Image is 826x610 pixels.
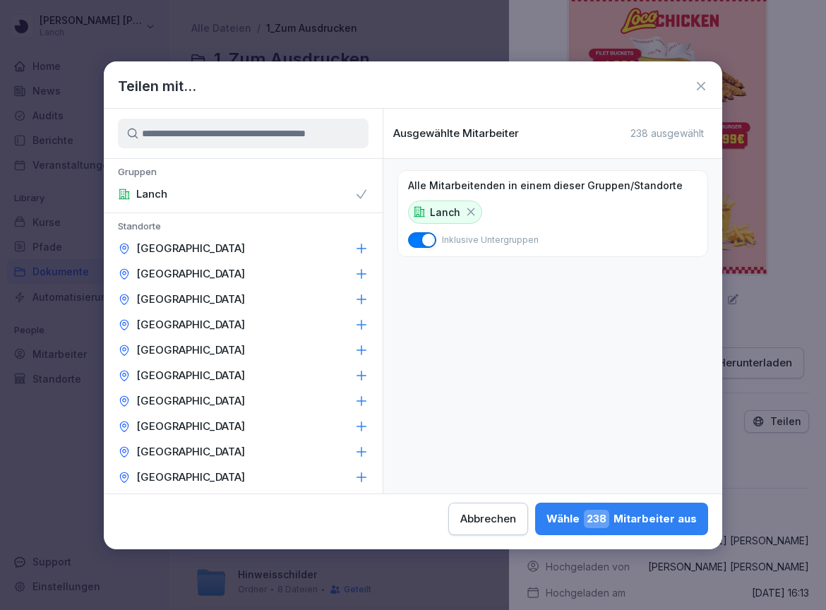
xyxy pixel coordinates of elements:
[136,369,245,383] p: [GEOGRAPHIC_DATA]
[430,205,460,220] p: Lanch
[136,394,245,408] p: [GEOGRAPHIC_DATA]
[136,318,245,332] p: [GEOGRAPHIC_DATA]
[448,503,528,535] button: Abbrechen
[136,267,245,281] p: [GEOGRAPHIC_DATA]
[136,445,245,459] p: [GEOGRAPHIC_DATA]
[393,127,519,140] p: Ausgewählte Mitarbeiter
[408,179,683,192] p: Alle Mitarbeitenden in einem dieser Gruppen/Standorte
[535,503,708,535] button: Wähle238Mitarbeiter aus
[136,292,245,306] p: [GEOGRAPHIC_DATA]
[442,234,539,246] p: Inklusive Untergruppen
[136,419,245,433] p: [GEOGRAPHIC_DATA]
[136,241,245,256] p: [GEOGRAPHIC_DATA]
[104,166,383,181] p: Gruppen
[630,127,704,140] p: 238 ausgewählt
[136,470,245,484] p: [GEOGRAPHIC_DATA]
[118,76,196,97] h1: Teilen mit...
[546,510,697,528] div: Wähle Mitarbeiter aus
[136,343,245,357] p: [GEOGRAPHIC_DATA]
[460,511,516,527] div: Abbrechen
[104,220,383,236] p: Standorte
[136,187,167,201] p: Lanch
[584,510,609,528] span: 238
